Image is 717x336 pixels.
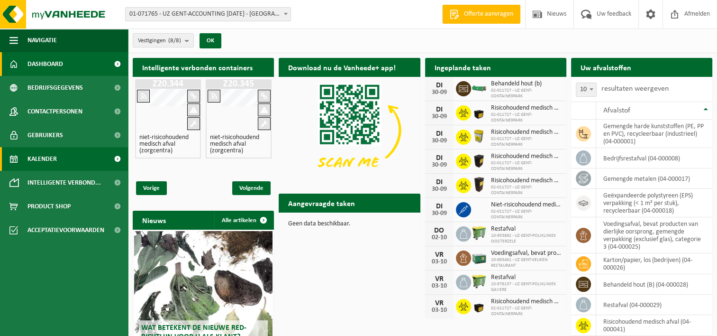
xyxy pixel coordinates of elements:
td: risicohoudend medisch afval (04-000041) [596,315,712,336]
div: 30-09 [430,162,449,168]
span: Restafval [491,225,562,233]
div: DI [430,106,449,113]
span: Gebruikers [27,123,63,147]
td: karton/papier, los (bedrijven) (04-000026) [596,253,712,274]
span: 01-071765 - UZ GENT-ACCOUNTING 0 BC - GENT [125,7,291,21]
img: LP-SB-00030-HPE-51 [471,104,487,120]
div: VR [430,275,449,283]
td: behandeld hout (B) (04-000028) [596,274,712,295]
span: Vestigingen [138,34,181,48]
div: 02-10 [430,234,449,241]
span: 02-011727 - UZ GENT-CONTAINERPARK [491,185,562,196]
td: restafval (04-000029) [596,295,712,315]
span: 10 [576,83,597,97]
span: 10 [576,83,596,96]
span: 02-011727 - UZ GENT-CONTAINERPARK [491,160,562,172]
span: Intelligente verbond... [27,171,101,195]
span: 10-953892 - UZ GENT-POLIKLINIEK OOSTERZELE [491,233,562,244]
span: Risicohoudend medisch afval [491,129,562,136]
img: LP-SB-00050-HPE-51 [471,152,487,168]
span: Offerte aanvragen [462,9,516,19]
a: Alle artikelen [214,211,273,230]
div: 03-10 [430,283,449,289]
div: 03-10 [430,259,449,265]
span: Voedingsafval, bevat producten van dierlijke oorsprong, gemengde verpakking (exc... [491,250,562,257]
img: HK-XC-15-GN-00 [471,84,487,92]
span: Acceptatievoorwaarden [27,218,104,242]
h2: Download nu de Vanheede+ app! [279,58,405,76]
div: 30-09 [430,186,449,193]
div: 03-10 [430,307,449,314]
td: bedrijfsrestafval (04-000008) [596,148,712,168]
h1: Z20.344 [137,79,199,89]
span: Vorige [136,181,167,195]
h2: Ingeplande taken [425,58,500,76]
button: OK [200,33,221,48]
h4: niet-risicohoudend medisch afval (zorgcentra) [210,134,267,154]
span: Kalender [27,147,57,171]
h2: Intelligente verbonden containers [133,58,274,76]
div: DO [430,227,449,234]
div: DI [430,203,449,210]
h4: niet-risicohoudend medisch afval (zorgcentra) [139,134,197,154]
span: Dashboard [27,52,63,76]
img: Download de VHEPlus App [279,77,420,183]
span: 02-011727 - UZ GENT-CONTAINERPARK [491,306,562,317]
span: 10-978137 - UZ GENT-POLIKLINIEK GAVERE [491,281,562,293]
div: DI [430,178,449,186]
button: Vestigingen(8/8) [133,33,194,47]
div: 30-09 [430,113,449,120]
count: (8/8) [168,37,181,44]
span: 02-011727 - UZ GENT-CONTAINERPARK [491,209,562,220]
span: 10-893461 - UZ GENT-KEUKEN RESTAURANT [491,257,562,269]
h2: Aangevraagde taken [279,194,364,212]
span: Behandeld hout (b) [491,80,562,88]
span: Volgende [232,181,271,195]
td: gemengde metalen (04-000017) [596,168,712,189]
div: 30-09 [430,210,449,217]
span: 02-011727 - UZ GENT-CONTAINERPARK [491,88,562,99]
span: Risicohoudend medisch afval [491,153,562,160]
td: voedingsafval, bevat producten van dierlijke oorsprong, gemengde verpakking (exclusief glas), cat... [596,217,712,253]
span: Risicohoudend medisch afval [491,104,562,112]
div: VR [430,299,449,307]
span: Afvalstof [603,107,630,114]
div: DI [430,130,449,138]
h2: Uw afvalstoffen [571,58,641,76]
img: LP-SB-00030-HPE-51 [471,298,487,314]
span: 02-011727 - UZ GENT-CONTAINERPARK [491,112,562,123]
img: LP-SB-00060-HPE-51 [471,177,487,193]
img: WB-0660-HPE-GN-51 [471,273,487,289]
span: 01-071765 - UZ GENT-ACCOUNTING 0 BC - GENT [126,8,290,21]
span: Contactpersonen [27,100,82,123]
span: Bedrijfsgegevens [27,76,83,100]
div: VR [430,251,449,259]
img: LP-SB-00045-CRB-21 [471,128,487,144]
td: gemengde harde kunststoffen (PE, PP en PVC), recycleerbaar (industrieel) (04-000001) [596,120,712,148]
span: Risicohoudend medisch afval [491,298,562,306]
div: 30-09 [430,89,449,96]
span: 02-011727 - UZ GENT-CONTAINERPARK [491,136,562,148]
p: Geen data beschikbaar. [288,221,410,227]
img: PB-LB-0680-HPE-GN-01 [471,249,487,265]
div: DI [430,154,449,162]
span: Restafval [491,274,562,281]
span: Niet-risicohoudend medisch afval (zorgcentra) [491,201,562,209]
h2: Nieuws [133,211,175,229]
div: 30-09 [430,138,449,144]
label: resultaten weergeven [601,85,669,93]
td: geëxpandeerde polystyreen (EPS) verpakking (< 1 m² per stuk), recycleerbaar (04-000018) [596,189,712,217]
span: Risicohoudend medisch afval [491,177,562,185]
img: WB-0660-HPE-GN-51 [471,225,487,241]
span: Product Shop [27,195,71,218]
a: Offerte aanvragen [442,5,520,24]
span: Navigatie [27,28,57,52]
h1: Z20.345 [208,79,269,89]
div: DI [430,82,449,89]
